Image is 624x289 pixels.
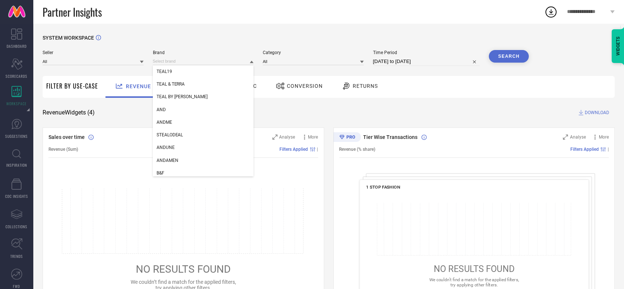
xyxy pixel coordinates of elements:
span: NO RESULTS FOUND [136,263,231,275]
div: STEALODEAL [153,129,254,141]
span: Revenue (Sum) [48,147,78,152]
span: We couldn’t find a match for the applied filters, try applying other filters. [429,277,519,287]
input: Select time period [373,57,480,66]
span: ANDAMEN [157,158,178,163]
div: Premium [333,132,361,143]
span: Filter By Use-Case [46,82,98,90]
span: FWD [13,283,20,289]
span: B&F [157,170,164,176]
div: B&F [153,167,254,179]
span: DOWNLOAD [585,109,609,116]
span: Seller [43,50,144,55]
span: COLLECTIONS [6,224,28,229]
span: Tier Wise Transactions [363,134,418,140]
span: More [308,134,318,140]
div: AND [153,103,254,116]
span: STEALODEAL [157,132,183,137]
span: Category [263,50,364,55]
input: Select brand [153,57,254,65]
span: Revenue (% share) [339,147,376,152]
span: ANDUNE [157,145,175,150]
span: DASHBOARD [7,43,27,49]
div: Open download list [544,5,558,19]
div: TEAL19 [153,65,254,78]
span: | [317,147,318,152]
svg: Zoom [563,134,568,140]
span: Partner Insights [43,4,102,20]
span: WORKSPACE [7,101,27,106]
span: TEAL BY [PERSON_NAME] [157,94,208,99]
span: Analyse [279,134,295,140]
span: Returns [353,83,378,89]
span: | [608,147,609,152]
div: TEAL BY CHUMBAK [153,90,254,103]
span: Conversion [287,83,323,89]
svg: Zoom [272,134,278,140]
div: ANDAMEN [153,154,254,167]
span: Time Period [373,50,480,55]
span: INSPIRATION [6,162,27,168]
div: ANDME [153,116,254,129]
span: Sales over time [48,134,85,140]
span: TEAL & TERRA [157,82,185,87]
span: ANDME [157,120,172,125]
button: Search [489,50,529,63]
span: Brand [153,50,254,55]
span: More [599,134,609,140]
span: Analyse [570,134,586,140]
div: TEAL & TERRA [153,78,254,90]
span: SYSTEM WORKSPACE [43,35,94,41]
span: SUGGESTIONS [6,133,28,139]
span: Filters Applied [570,147,599,152]
span: CDC INSIGHTS [5,193,28,199]
span: SCORECARDS [6,73,28,79]
span: TRENDS [10,253,23,259]
span: TEAL19 [157,69,172,74]
span: Revenue [126,83,151,89]
span: 1 STOP FASHION [366,185,400,190]
span: Revenue Widgets ( 4 ) [43,109,95,116]
span: AND [157,107,166,112]
span: Filters Applied [280,147,308,152]
div: ANDUNE [153,141,254,154]
span: NO RESULTS FOUND [434,263,514,274]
